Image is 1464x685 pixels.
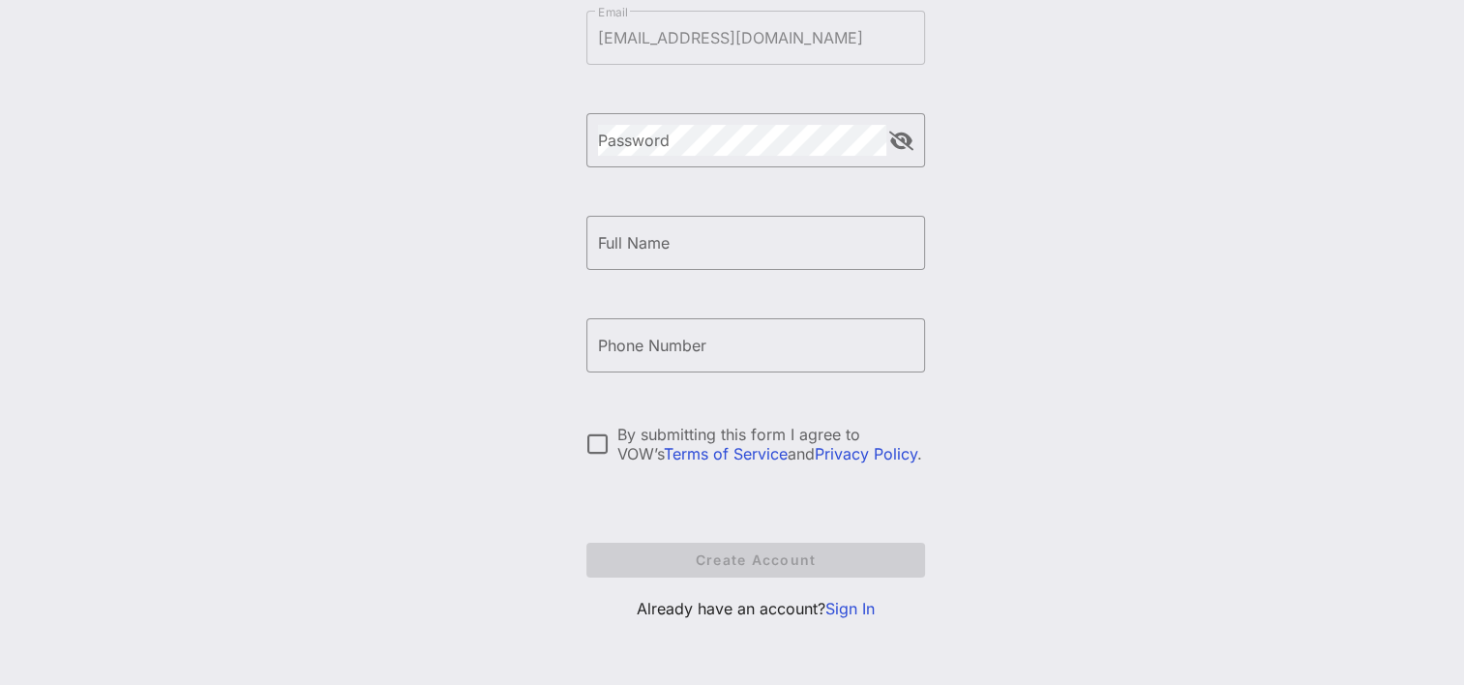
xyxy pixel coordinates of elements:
p: Already have an account? [586,597,925,620]
button: append icon [889,132,913,151]
a: Privacy Policy [815,444,917,463]
label: Email [598,5,628,19]
a: Terms of Service [664,444,788,463]
div: By submitting this form I agree to VOW’s and . [617,425,925,463]
a: Sign In [825,599,875,618]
